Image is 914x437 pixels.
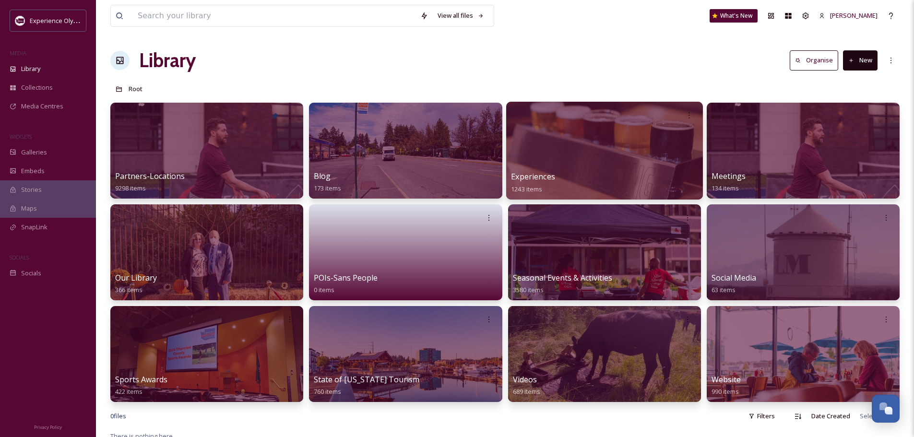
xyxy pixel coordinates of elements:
a: Blog173 items [314,172,341,192]
span: Website [712,374,741,385]
span: Blog [314,171,331,181]
span: POIs-Sans People [314,272,378,283]
span: 3580 items [513,285,544,294]
span: Social Media [712,272,756,283]
input: Search your library [133,5,415,26]
span: Seasonal Events & Activities [513,272,612,283]
span: Collections [21,83,53,92]
span: 134 items [712,184,739,192]
span: Experiences [511,171,555,182]
a: What's New [710,9,758,23]
span: Videos [513,374,537,385]
span: 760 items [314,387,341,396]
a: Experiences1243 items [511,172,555,193]
a: Partners-Locations9298 items [115,172,185,192]
span: 422 items [115,387,142,396]
span: 9298 items [115,184,146,192]
span: Maps [21,204,37,213]
span: Partners-Locations [115,171,185,181]
a: Website990 items [712,375,741,396]
span: Stories [21,185,42,194]
span: Library [21,64,40,73]
img: download.jpeg [15,16,25,25]
span: Root [129,84,142,93]
a: Root [129,83,142,94]
span: SnapLink [21,223,47,232]
button: New [843,50,878,70]
span: Privacy Policy [34,424,62,430]
span: 1243 items [511,184,542,193]
button: Open Chat [872,395,900,423]
span: 366 items [115,285,142,294]
a: POIs-Sans People0 items [314,273,378,294]
a: Library [139,46,196,75]
span: Meetings [712,171,746,181]
a: Privacy Policy [34,421,62,432]
span: 0 items [314,285,334,294]
div: Date Created [807,407,855,425]
a: [PERSON_NAME] [814,6,882,25]
span: MEDIA [10,49,26,57]
a: State of [US_STATE] Tourism760 items [314,375,419,396]
span: Experience Olympia [30,16,87,25]
span: Socials [21,269,41,278]
a: Organise [790,50,843,70]
span: [PERSON_NAME] [830,11,878,20]
span: SOCIALS [10,254,29,261]
a: Social Media63 items [712,273,756,294]
span: Embeds [21,166,45,176]
a: Seasonal Events & Activities3580 items [513,273,612,294]
a: Videos689 items [513,375,540,396]
span: Media Centres [21,102,63,111]
span: Our Library [115,272,157,283]
span: Galleries [21,148,47,157]
span: 63 items [712,285,736,294]
a: Our Library366 items [115,273,157,294]
a: Meetings134 items [712,172,746,192]
span: 990 items [712,387,739,396]
a: View all files [433,6,489,25]
span: Select all [860,412,885,421]
span: WIDGETS [10,133,32,140]
span: 173 items [314,184,341,192]
span: State of [US_STATE] Tourism [314,374,419,385]
div: Filters [744,407,780,425]
button: Organise [790,50,838,70]
span: Sports Awards [115,374,167,385]
a: Sports Awards422 items [115,375,167,396]
span: 689 items [513,387,540,396]
span: 0 file s [110,412,126,421]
